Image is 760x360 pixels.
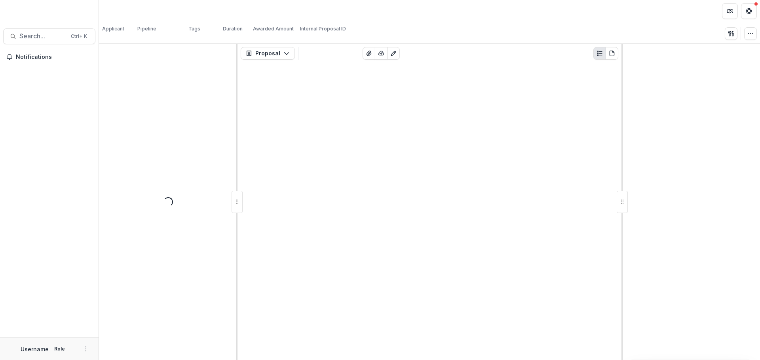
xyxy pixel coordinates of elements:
[593,47,606,60] button: Plaintext view
[223,25,243,32] p: Duration
[21,345,49,353] p: Username
[188,25,200,32] p: Tags
[606,47,618,60] button: PDF view
[363,47,375,60] button: View Attached Files
[52,345,67,352] p: Role
[300,25,346,32] p: Internal Proposal ID
[19,32,66,40] span: Search...
[102,25,124,32] p: Applicant
[387,47,400,60] button: Edit as form
[16,54,92,60] span: Notifications
[69,32,89,41] div: Ctrl + K
[241,47,295,60] button: Proposal
[741,3,757,19] button: Get Help
[137,25,156,32] p: Pipeline
[722,3,738,19] button: Partners
[3,28,95,44] button: Search...
[3,51,95,63] button: Notifications
[81,344,91,354] button: More
[253,25,294,32] p: Awarded Amount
